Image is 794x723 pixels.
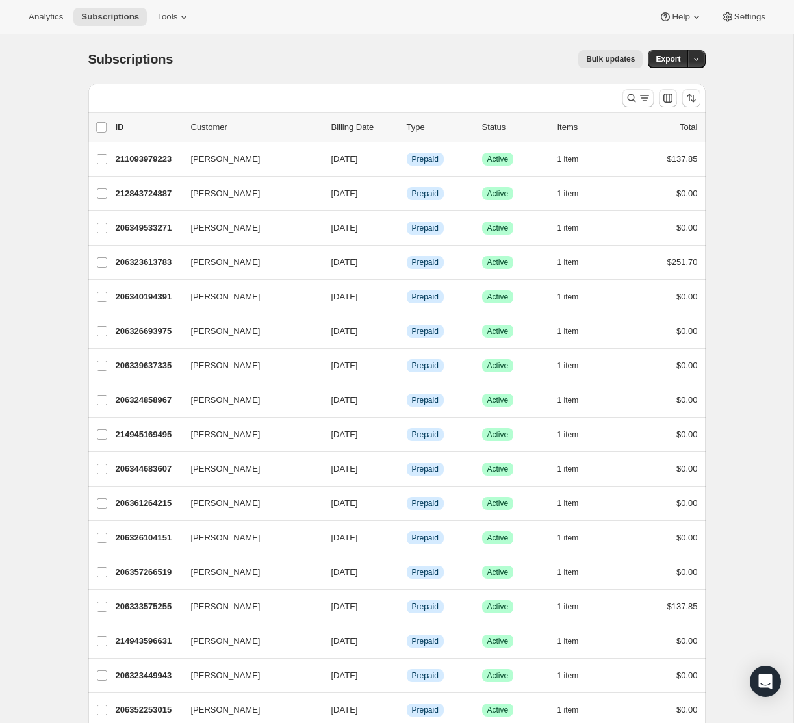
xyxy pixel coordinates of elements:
span: [PERSON_NAME] [191,669,261,682]
span: Prepaid [412,705,439,715]
button: [PERSON_NAME] [183,596,313,617]
button: [PERSON_NAME] [183,424,313,445]
span: 1 item [557,395,579,405]
span: 1 item [557,257,579,268]
p: 206326104151 [116,531,181,544]
span: $0.00 [676,223,698,233]
span: [PERSON_NAME] [191,394,261,407]
p: 206323449943 [116,669,181,682]
span: Active [487,154,509,164]
span: 1 item [557,602,579,612]
span: [DATE] [331,154,358,164]
button: [PERSON_NAME] [183,493,313,514]
span: Prepaid [412,154,439,164]
p: 206326693975 [116,325,181,338]
div: 211093979223[PERSON_NAME][DATE]InfoPrepaidSuccessActive1 item$137.85 [116,150,698,168]
span: $0.00 [676,636,698,646]
span: Tools [157,12,177,22]
button: [PERSON_NAME] [183,562,313,583]
button: Analytics [21,8,71,26]
span: 1 item [557,223,579,233]
span: Active [487,257,509,268]
span: $0.00 [676,361,698,370]
span: [PERSON_NAME] [191,531,261,544]
button: 1 item [557,391,593,409]
button: Search and filter results [622,89,654,107]
span: Active [487,292,509,302]
div: 206339637335[PERSON_NAME][DATE]InfoPrepaidSuccessActive1 item$0.00 [116,357,698,375]
p: 206349533271 [116,222,181,235]
p: 206324858967 [116,394,181,407]
span: [PERSON_NAME] [191,187,261,200]
p: 206344683607 [116,463,181,476]
button: Settings [713,8,773,26]
span: [PERSON_NAME] [191,704,261,717]
p: 206340194391 [116,290,181,303]
span: [DATE] [331,567,358,577]
button: [PERSON_NAME] [183,218,313,238]
div: 206323449943[PERSON_NAME][DATE]InfoPrepaidSuccessActive1 item$0.00 [116,666,698,685]
span: [DATE] [331,429,358,439]
p: ID [116,121,181,134]
button: Tools [149,8,198,26]
button: [PERSON_NAME] [183,252,313,273]
span: Analytics [29,12,63,22]
span: 1 item [557,429,579,440]
span: Help [672,12,689,22]
div: 214943596631[PERSON_NAME][DATE]InfoPrepaidSuccessActive1 item$0.00 [116,632,698,650]
span: $137.85 [667,602,698,611]
button: [PERSON_NAME] [183,321,313,342]
button: [PERSON_NAME] [183,631,313,652]
span: $0.00 [676,464,698,474]
button: [PERSON_NAME] [183,459,313,479]
p: Billing Date [331,121,396,134]
button: Customize table column order and visibility [659,89,677,107]
span: Prepaid [412,464,439,474]
span: Prepaid [412,636,439,646]
p: 214945169495 [116,428,181,441]
span: 1 item [557,567,579,577]
p: 206323613783 [116,256,181,269]
span: Active [487,223,509,233]
button: Export [648,50,688,68]
button: [PERSON_NAME] [183,700,313,720]
span: [DATE] [331,705,358,715]
span: 1 item [557,705,579,715]
span: [PERSON_NAME] [191,359,261,372]
div: 206326104151[PERSON_NAME][DATE]InfoPrepaidSuccessActive1 item$0.00 [116,529,698,547]
span: Bulk updates [586,54,635,64]
div: 206323613783[PERSON_NAME][DATE]InfoPrepaidSuccessActive1 item$251.70 [116,253,698,272]
button: 1 item [557,425,593,444]
p: 206339637335 [116,359,181,372]
button: [PERSON_NAME] [183,286,313,307]
p: Status [482,121,547,134]
span: Prepaid [412,257,439,268]
button: [PERSON_NAME] [183,527,313,548]
button: 1 item [557,529,593,547]
span: [PERSON_NAME] [191,428,261,441]
span: $0.00 [676,533,698,542]
div: 206349533271[PERSON_NAME][DATE]InfoPrepaidSuccessActive1 item$0.00 [116,219,698,237]
span: [PERSON_NAME] [191,463,261,476]
button: Bulk updates [578,50,643,68]
span: Active [487,188,509,199]
span: [DATE] [331,223,358,233]
span: 1 item [557,188,579,199]
span: Active [487,498,509,509]
p: Customer [191,121,321,134]
span: Prepaid [412,188,439,199]
button: [PERSON_NAME] [183,149,313,170]
button: Subscriptions [73,8,147,26]
span: Subscriptions [88,52,173,66]
button: 1 item [557,322,593,340]
div: IDCustomerBilling DateTypeStatusItemsTotal [116,121,698,134]
span: Active [487,361,509,371]
span: 1 item [557,464,579,474]
button: [PERSON_NAME] [183,665,313,686]
span: $0.00 [676,326,698,336]
div: 206344683607[PERSON_NAME][DATE]InfoPrepaidSuccessActive1 item$0.00 [116,460,698,478]
button: 1 item [557,563,593,581]
div: 206340194391[PERSON_NAME][DATE]InfoPrepaidSuccessActive1 item$0.00 [116,288,698,306]
span: $0.00 [676,292,698,301]
div: 212843724887[PERSON_NAME][DATE]InfoPrepaidSuccessActive1 item$0.00 [116,184,698,203]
